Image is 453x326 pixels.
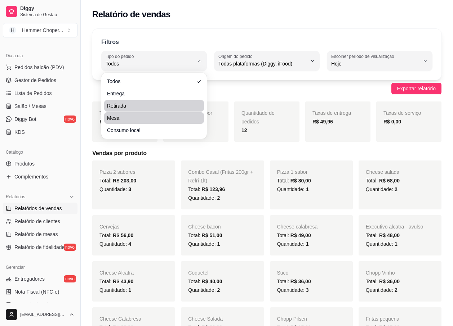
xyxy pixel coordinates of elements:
[14,205,62,212] span: Relatórios de vendas
[128,287,131,293] span: 1
[366,241,398,247] span: Quantidade:
[14,244,65,251] span: Relatório de fidelidade
[188,195,220,201] span: Quantidade:
[3,262,77,273] div: Gerenciar
[128,186,131,192] span: 3
[277,316,307,322] span: Chopp Pilsen
[14,128,25,136] span: KDS
[395,287,398,293] span: 2
[14,231,58,238] span: Relatório de mesas
[218,53,255,59] label: Origem do pedido
[99,178,136,184] span: Total:
[14,64,64,71] span: Pedidos balcão (PDV)
[277,178,311,184] span: Total:
[113,178,136,184] span: R$ 203,00
[277,287,309,293] span: Quantidade:
[107,90,194,97] span: Entrega
[106,60,194,67] span: Todos
[101,38,119,46] p: Filtros
[9,27,16,34] span: H
[366,224,423,230] span: Executivo alcatra - avulso
[277,270,289,276] span: Suco
[128,241,131,247] span: 4
[202,279,222,284] span: R$ 40,00
[217,195,220,201] span: 2
[99,270,134,276] span: Cheese Alcatra
[99,119,123,124] strong: R$ 964,14
[6,194,25,200] span: Relatórios
[14,160,35,167] span: Produtos
[99,110,129,116] span: Total vendido
[113,279,133,284] span: R$ 43,90
[107,78,194,85] span: Todos
[20,12,75,18] span: Sistema de Gestão
[277,232,311,238] span: Total:
[14,218,60,225] span: Relatório de clientes
[107,102,194,109] span: Retirada
[366,169,399,175] span: Cheese salada
[277,279,311,284] span: Total:
[14,90,52,97] span: Lista de Pedidos
[366,270,395,276] span: Chopp Vinho
[92,9,170,20] h2: Relatório de vendas
[113,232,133,238] span: R$ 56,00
[395,186,398,192] span: 2
[306,186,309,192] span: 1
[14,77,56,84] span: Gestor de Pedidos
[379,279,400,284] span: R$ 36,00
[202,186,225,192] span: R$ 123,96
[241,110,275,124] span: Quantidade de pedidos
[92,149,441,158] h5: Vendas por produto
[99,287,131,293] span: Quantidade:
[188,270,208,276] span: Coquetel
[306,241,309,247] span: 1
[312,119,333,124] strong: R$ 49,96
[202,232,222,238] span: R$ 51,00
[383,110,421,116] span: Taxas de serviço
[107,114,194,122] span: Mesa
[331,60,419,67] span: Hoje
[188,224,221,230] span: Cheese bacon
[331,53,396,59] label: Escolher período de visualização
[99,232,133,238] span: Total:
[290,232,311,238] span: R$ 49,00
[14,103,46,110] span: Salão / Mesas
[188,232,222,238] span: Total:
[395,241,398,247] span: 1
[99,279,133,284] span: Total:
[217,287,220,293] span: 2
[99,241,131,247] span: Quantidade:
[14,301,54,308] span: Controle de caixa
[366,287,398,293] span: Quantidade:
[106,53,136,59] label: Tipo do pedido
[3,23,77,37] button: Select a team
[20,312,66,317] span: [EMAIL_ADDRESS][DOMAIN_NAME]
[366,178,400,184] span: Total:
[290,178,311,184] span: R$ 80,00
[14,116,36,123] span: Diggy Bot
[14,173,48,180] span: Complementos
[312,110,351,116] span: Taxas de entrega
[188,169,253,184] span: Combo Casal (Fritas 200gr + Refri 1lt)
[20,5,75,12] span: Diggy
[3,146,77,158] div: Catálogo
[366,279,400,284] span: Total:
[383,119,401,124] strong: R$ 0,00
[366,316,399,322] span: Fritas pequena
[99,169,136,175] span: Pizza 2 sabores
[379,232,400,238] span: R$ 48,00
[107,127,194,134] span: Consumo local
[366,232,400,238] span: Total:
[14,288,59,295] span: Nota Fiscal (NFC-e)
[217,241,220,247] span: 1
[188,287,220,293] span: Quantidade:
[277,224,318,230] span: Cheese calabresa
[170,110,212,124] span: Média de valor por transação
[3,50,77,62] div: Dia a dia
[379,178,400,184] span: R$ 68,00
[188,279,222,284] span: Total:
[188,241,220,247] span: Quantidade:
[277,186,309,192] span: Quantidade:
[277,241,309,247] span: Quantidade:
[99,316,141,322] span: Cheese Calabresa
